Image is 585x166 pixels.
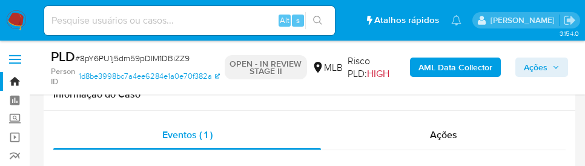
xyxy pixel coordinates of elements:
a: 1d8be3998bc7a4ee6284e1a0e70f382a [79,66,220,87]
b: PLD [51,47,75,66]
button: Ações [515,58,568,77]
a: Sair [563,14,576,27]
a: Notificações [451,15,461,25]
span: Alt [280,15,289,26]
button: search-icon [305,12,330,29]
span: Risco PLD: [348,55,394,81]
h1: Informação do Caso [53,88,566,101]
span: Ações [430,128,457,142]
div: MLB [312,61,343,75]
b: Person ID [51,66,76,87]
p: OPEN - IN REVIEW STAGE II [225,55,306,79]
button: AML Data Collector [410,58,501,77]
span: Atalhos rápidos [374,14,439,27]
b: AML Data Collector [418,58,492,77]
p: laisa.felismino@mercadolivre.com [491,15,559,26]
span: Ações [524,58,547,77]
span: # 8pY6PU1j5dm59pDlM1DBiZZ9 [75,52,190,64]
input: Pesquise usuários ou casos... [44,13,335,28]
span: Eventos ( 1 ) [162,128,213,142]
span: s [296,15,300,26]
span: HIGH [367,67,389,81]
